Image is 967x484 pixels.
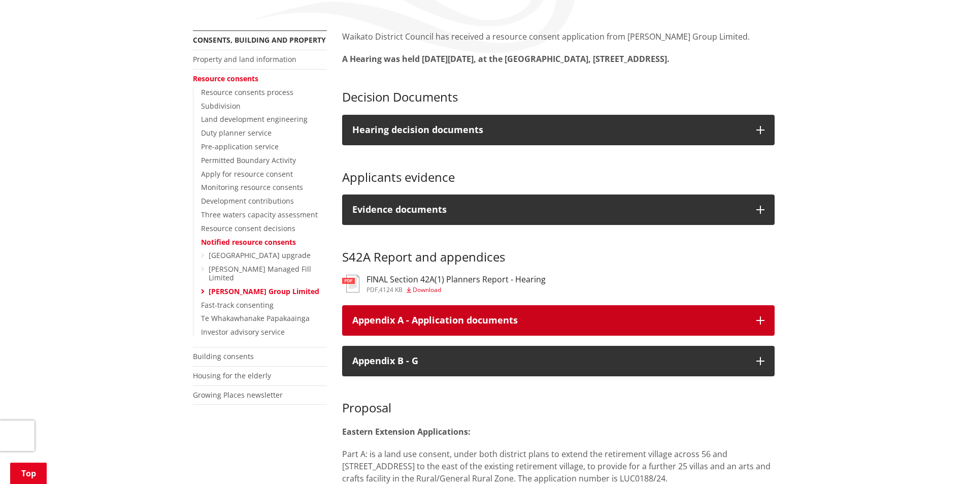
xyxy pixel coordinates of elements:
[201,223,295,233] a: Resource consent decisions
[193,35,326,45] a: Consents, building and property
[10,463,47,484] a: Top
[209,286,319,296] a: [PERSON_NAME] Group Limited
[193,351,254,361] a: Building consents
[193,74,258,83] a: Resource consents
[342,386,775,416] h3: Proposal
[201,142,279,151] a: Pre-application service
[342,346,775,376] button: Appendix B - G
[352,315,746,326] div: Appendix A - Application documents
[201,300,274,310] a: Fast-track consenting
[201,196,294,206] a: Development contributions
[342,30,775,43] p: Waikato District Council has received a resource consent application from [PERSON_NAME] Group Lim...
[366,285,378,294] span: pdf
[201,87,293,97] a: Resource consents process
[366,287,546,293] div: ,
[209,264,311,282] a: [PERSON_NAME] Managed Fill Limited
[342,305,775,336] button: Appendix A - Application documents
[201,114,308,124] a: Land development engineering
[201,128,272,138] a: Duty planner service
[342,275,546,293] a: FINAL Section 42A(1) Planners Report - Hearing pdf,4124 KB Download
[920,441,957,478] iframe: Messenger Launcher
[342,155,775,185] h3: Applicants evidence
[201,210,318,219] a: Three waters capacity assessment
[342,235,775,265] h3: S42A Report and appendices
[342,195,775,225] button: Evidence documents
[352,125,746,135] p: Hearing decision documents
[201,169,293,179] a: Apply for resource consent
[352,356,746,366] p: Appendix B - G
[366,275,546,284] h3: FINAL Section 42A(1) Planners Report - Hearing
[342,53,670,64] strong: A Hearing was held [DATE][DATE], at the [GEOGRAPHIC_DATA], [STREET_ADDRESS].
[201,182,303,192] a: Monitoring resource consents
[352,205,746,215] div: Evidence documents
[342,115,775,145] button: Hearing decision documents
[201,101,241,111] a: Subdivision
[201,155,296,165] a: Permitted Boundary Activity
[201,327,285,337] a: Investor advisory service
[201,237,296,247] a: Notified resource consents
[193,371,271,380] a: Housing for the elderly
[379,285,403,294] span: 4124 KB
[342,275,359,293] img: document-pdf.svg
[209,250,311,260] a: [GEOGRAPHIC_DATA] upgrade
[193,54,296,64] a: Property and land information
[342,426,471,437] strong: Eastern Extension Applications:
[413,285,441,294] span: Download
[342,75,775,105] h3: Decision Documents
[193,390,283,400] a: Growing Places newsletter
[201,313,310,323] a: Te Whakawhanake Papakaainga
